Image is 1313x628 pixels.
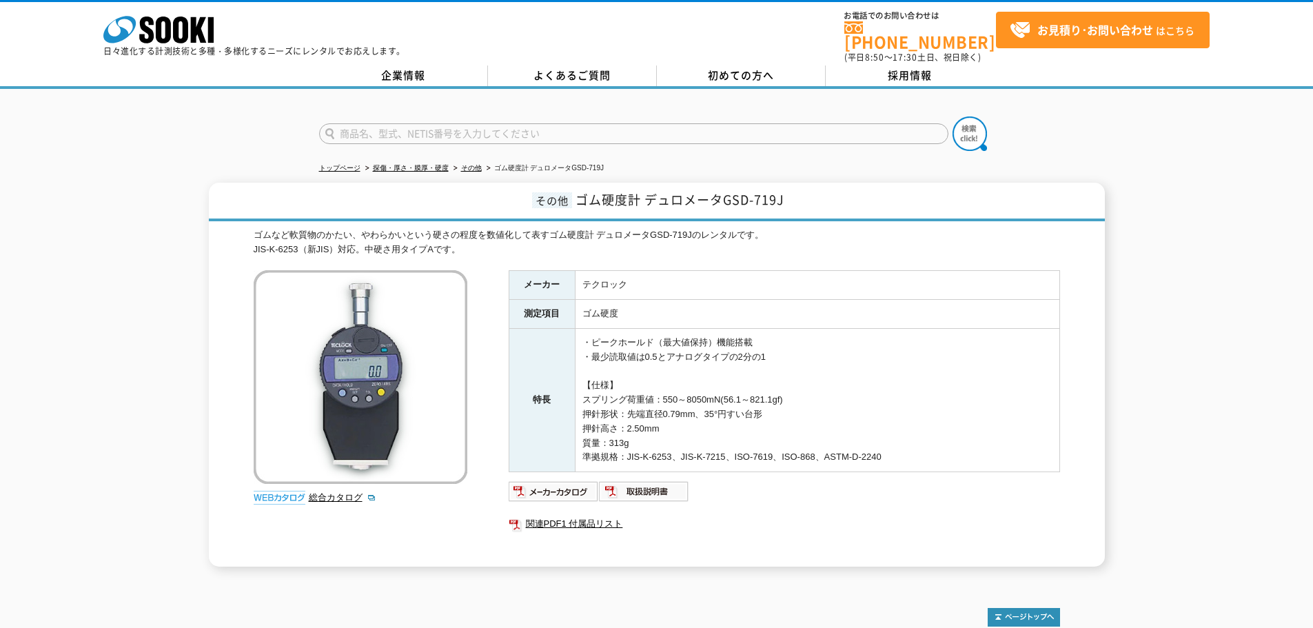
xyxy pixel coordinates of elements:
a: その他 [461,164,482,172]
td: ゴム硬度 [575,300,1059,329]
img: メーカーカタログ [509,480,599,503]
th: 測定項目 [509,300,575,329]
a: お見積り･お問い合わせはこちら [996,12,1210,48]
a: [PHONE_NUMBER] [844,21,996,50]
a: メーカーカタログ [509,489,599,500]
img: ゴム硬度計 デュロメータGSD-719J [254,270,467,484]
a: 総合カタログ [309,492,376,503]
strong: お見積り･お問い合わせ [1037,21,1153,38]
img: btn_search.png [953,117,987,151]
img: トップページへ [988,608,1060,627]
input: 商品名、型式、NETIS番号を入力してください [319,123,948,144]
span: (平日 ～ 土日、祝日除く) [844,51,981,63]
span: 17:30 [893,51,917,63]
div: ゴムなど軟質物のかたい、やわらかいという硬さの程度を数値化して表すゴム硬度計 デュロメータGSD-719Jのレンタルです。 JIS-K-6253（新JIS）対応。中硬さ用タイプAです。 [254,228,1060,257]
img: webカタログ [254,491,305,505]
a: よくあるご質問 [488,65,657,86]
span: お電話でのお問い合わせは [844,12,996,20]
th: メーカー [509,271,575,300]
span: 8:50 [865,51,884,63]
a: 関連PDF1 付属品リスト [509,515,1060,533]
a: 探傷・厚さ・膜厚・硬度 [373,164,449,172]
span: その他 [532,192,572,208]
a: 企業情報 [319,65,488,86]
span: はこちら [1010,20,1194,41]
a: 採用情報 [826,65,995,86]
span: 初めての方へ [708,68,774,83]
a: 初めての方へ [657,65,826,86]
span: ゴム硬度計 デュロメータGSD-719J [576,190,784,209]
li: ゴム硬度計 デュロメータGSD-719J [484,161,604,176]
th: 特長 [509,329,575,472]
a: 取扱説明書 [599,489,689,500]
img: 取扱説明書 [599,480,689,503]
p: 日々進化する計測技術と多種・多様化するニーズにレンタルでお応えします。 [103,47,405,55]
td: テクロック [575,271,1059,300]
a: トップページ [319,164,360,172]
td: ・ピークホールド（最大値保持）機能搭載 ・最少読取値は0.5とアナログタイプの2分の1 【仕様】 スプリング荷重値：550～8050mN(56.1～821.1gf) 押針形状：先端直径0.79m... [575,329,1059,472]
